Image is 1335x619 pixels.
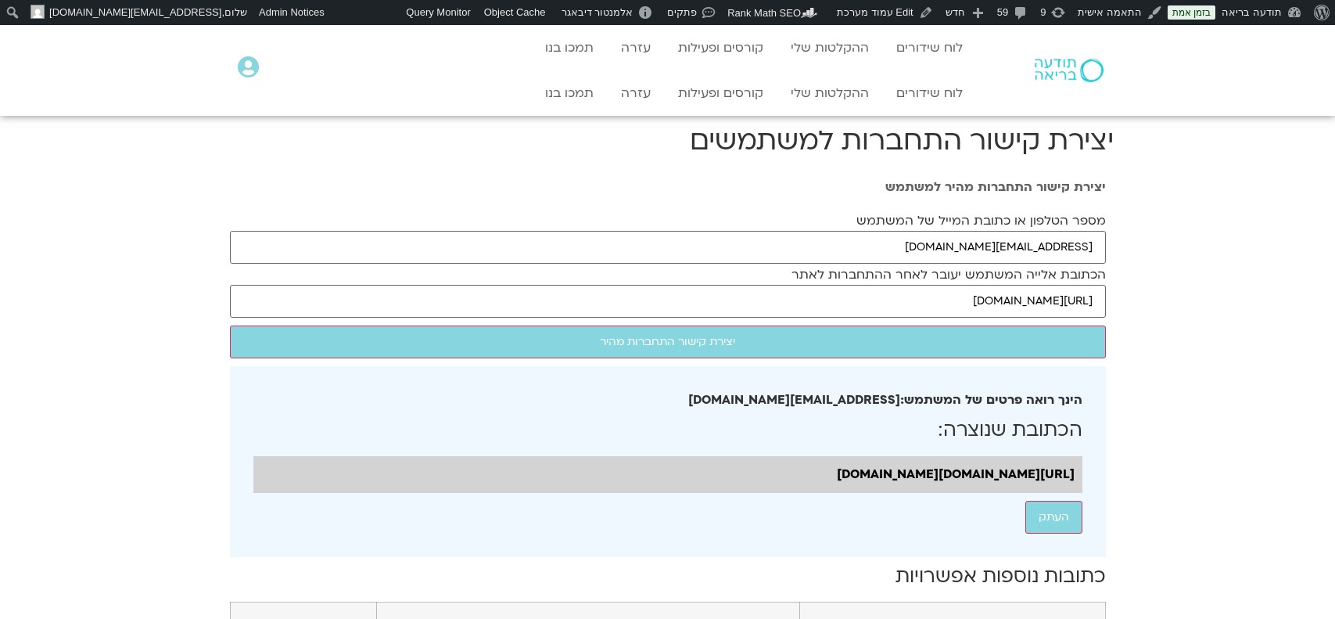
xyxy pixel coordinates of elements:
[670,78,771,108] a: קורסים ופעילות
[888,78,971,108] a: לוח שידורים
[783,78,877,108] a: ההקלטות שלי
[688,391,1082,408] strong: הינך רואה פרטים של המשתמש: [EMAIL_ADDRESS][DOMAIN_NAME]
[783,33,877,63] a: ההקלטות שלי
[727,7,801,19] span: Rank Math SEO
[230,563,1106,590] h3: כתובות נוספות אפשרויות
[230,180,1106,194] h2: יצירת קישור התחברות מהיר למשתמש
[791,268,1106,282] label: הכתובת אלייה המשתמש יעובר לאחר ההתחברות לאתר
[856,214,1106,228] label: מספר הטלפון או כתובת המייל של המשתמש
[1025,501,1082,534] button: העתק
[230,326,1106,358] input: יצירת קישור התחברות מהיר
[1035,59,1104,82] img: תודעה בריאה
[1168,5,1215,20] a: בזמן אמת
[222,122,1114,160] h1: יצירת קישור התחברות למשתמשים
[253,417,1082,444] h3: הכתובת שנוצרה:
[49,6,221,18] span: [EMAIL_ADDRESS][DOMAIN_NAME]
[613,78,659,108] a: עזרה
[888,33,971,63] a: לוח שידורים
[613,33,659,63] a: עזרה
[537,78,601,108] a: תמכו בנו
[537,33,601,63] a: תמכו בנו
[253,456,1082,493] div: [URL][DOMAIN_NAME][DOMAIN_NAME]
[670,33,771,63] a: קורסים ופעילות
